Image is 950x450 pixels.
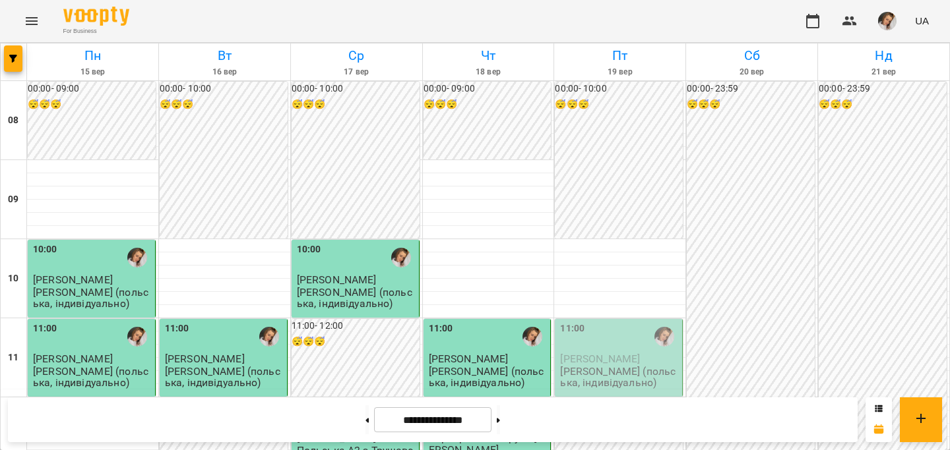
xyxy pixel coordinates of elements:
[688,45,815,66] h6: Сб
[429,352,509,365] span: [PERSON_NAME]
[687,82,815,96] h6: 00:00 - 23:59
[424,98,552,112] h6: 😴😴😴
[425,45,552,66] h6: Чт
[293,45,420,66] h6: Ср
[820,66,947,78] h6: 21 вер
[8,192,18,207] h6: 09
[560,322,585,336] label: 11:00
[819,98,947,112] h6: 😴😴😴
[293,66,420,78] h6: 17 вер
[33,322,57,336] label: 11:00
[555,98,683,112] h6: 😴😴😴
[161,45,288,66] h6: Вт
[292,98,420,112] h6: 😴😴😴
[297,287,416,310] p: [PERSON_NAME] (польська, індивідуально)
[33,352,113,365] span: [PERSON_NAME]
[165,322,189,336] label: 11:00
[688,66,815,78] h6: 20 вер
[429,366,548,389] p: [PERSON_NAME] (польська, індивідуально)
[29,45,156,66] h6: Пн
[292,335,420,349] h6: 😴😴😴
[29,66,156,78] h6: 15 вер
[259,327,279,347] img: Трушевська Саша (п)
[33,366,152,389] p: [PERSON_NAME] (польська, індивідуально)
[8,271,18,286] h6: 10
[165,366,284,389] p: [PERSON_NAME] (польська, індивідуально)
[16,5,47,37] button: Menu
[910,9,934,33] button: UA
[28,98,156,112] h6: 😴😴😴
[654,327,674,347] img: Трушевська Саша (п)
[127,327,147,347] img: Трушевська Саша (п)
[556,66,683,78] h6: 19 вер
[33,287,152,310] p: [PERSON_NAME] (польська, індивідуально)
[560,366,680,389] p: [PERSON_NAME] (польська, індивідуально)
[429,322,453,336] label: 11:00
[127,248,147,267] img: Трушевська Саша (п)
[424,82,552,96] h6: 00:00 - 09:00
[556,45,683,66] h6: Пт
[28,82,156,96] h6: 00:00 - 09:00
[819,82,947,96] h6: 00:00 - 23:59
[63,27,129,36] span: For Business
[555,82,683,96] h6: 00:00 - 10:00
[8,351,18,365] h6: 11
[33,242,57,257] label: 10:00
[165,352,245,365] span: [PERSON_NAME]
[560,352,640,365] span: [PERSON_NAME]
[820,45,947,66] h6: Нд
[878,12,897,30] img: ca64c4ce98033927e4211a22b84d869f.JPG
[915,14,929,28] span: UA
[522,327,542,347] img: Трушевська Саша (п)
[160,98,288,112] h6: 😴😴😴
[292,319,420,333] h6: 11:00 - 12:00
[8,113,18,128] h6: 08
[297,273,377,286] span: [PERSON_NAME]
[33,273,113,286] span: [PERSON_NAME]
[63,7,129,26] img: Voopty Logo
[160,82,288,96] h6: 00:00 - 10:00
[161,66,288,78] h6: 16 вер
[425,66,552,78] h6: 18 вер
[391,248,411,267] img: Трушевська Саша (п)
[292,82,420,96] h6: 00:00 - 10:00
[687,98,815,112] h6: 😴😴😴
[297,242,321,257] label: 10:00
